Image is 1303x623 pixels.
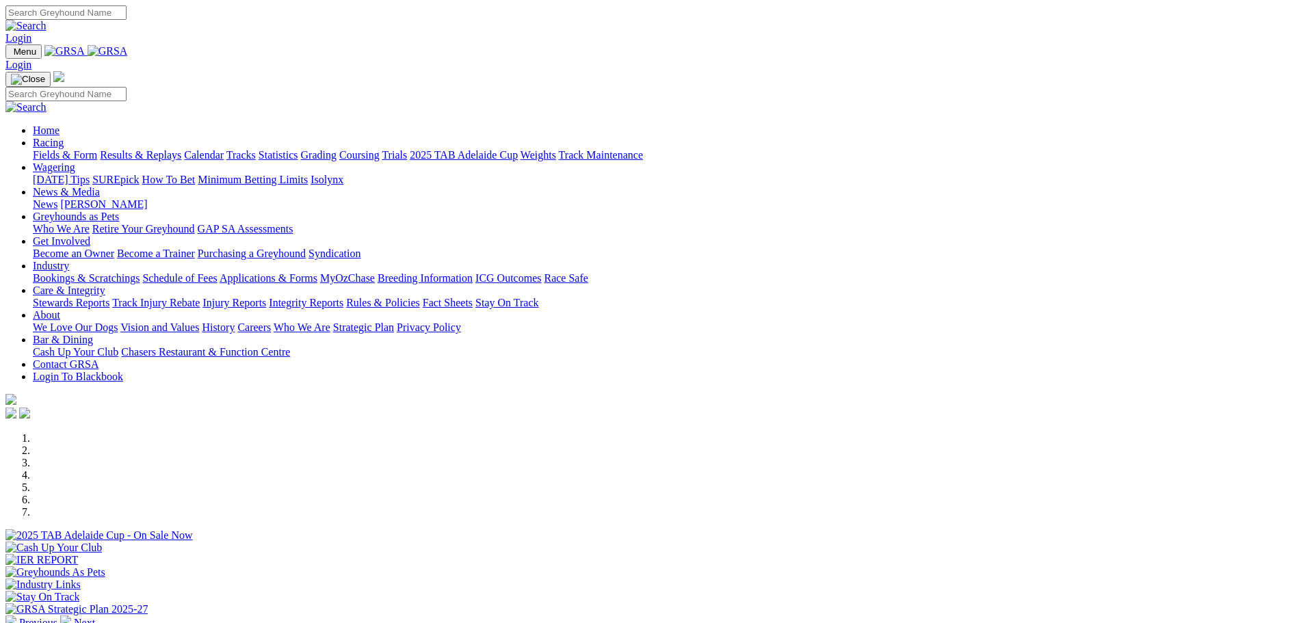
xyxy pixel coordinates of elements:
a: News [33,198,57,210]
a: Coursing [339,149,380,161]
a: Bookings & Scratchings [33,272,140,284]
img: Search [5,20,47,32]
img: facebook.svg [5,408,16,419]
a: Who We Are [274,321,330,333]
a: Syndication [308,248,360,259]
img: Search [5,101,47,114]
div: Care & Integrity [33,297,1298,309]
div: Bar & Dining [33,346,1298,358]
a: Grading [301,149,337,161]
a: Fact Sheets [423,297,473,308]
a: Home [33,124,60,136]
a: MyOzChase [320,272,375,284]
a: Statistics [259,149,298,161]
img: twitter.svg [19,408,30,419]
img: logo-grsa-white.png [53,71,64,82]
button: Toggle navigation [5,44,42,59]
input: Search [5,87,127,101]
div: Industry [33,272,1298,284]
img: Industry Links [5,579,81,591]
a: We Love Our Dogs [33,321,118,333]
a: Rules & Policies [346,297,420,308]
img: Cash Up Your Club [5,542,102,554]
a: Who We Are [33,223,90,235]
a: Vision and Values [120,321,199,333]
a: Become an Owner [33,248,114,259]
a: Get Involved [33,235,90,247]
div: Racing [33,149,1298,161]
a: Results & Replays [100,149,181,161]
a: Injury Reports [202,297,266,308]
a: Careers [237,321,271,333]
a: Fields & Form [33,149,97,161]
a: Strategic Plan [333,321,394,333]
a: Weights [521,149,556,161]
a: Purchasing a Greyhound [198,248,306,259]
img: Stay On Track [5,591,79,603]
a: Minimum Betting Limits [198,174,308,185]
img: logo-grsa-white.png [5,394,16,405]
img: IER REPORT [5,554,78,566]
a: SUREpick [92,174,139,185]
a: Industry [33,260,69,271]
a: Login To Blackbook [33,371,123,382]
input: Search [5,5,127,20]
img: Close [11,74,45,85]
img: GRSA Strategic Plan 2025-27 [5,603,148,615]
a: Race Safe [544,272,588,284]
a: Login [5,32,31,44]
div: Greyhounds as Pets [33,223,1298,235]
a: Track Injury Rebate [112,297,200,308]
a: Schedule of Fees [142,272,217,284]
a: Retire Your Greyhound [92,223,195,235]
a: Isolynx [311,174,343,185]
a: Contact GRSA [33,358,98,370]
img: Greyhounds As Pets [5,566,105,579]
a: Bar & Dining [33,334,93,345]
a: Trials [382,149,407,161]
a: GAP SA Assessments [198,223,293,235]
a: Calendar [184,149,224,161]
a: Greyhounds as Pets [33,211,119,222]
button: Toggle navigation [5,72,51,87]
div: Wagering [33,174,1298,186]
a: Integrity Reports [269,297,343,308]
a: Chasers Restaurant & Function Centre [121,346,290,358]
a: Racing [33,137,64,148]
img: GRSA [88,45,128,57]
img: GRSA [44,45,85,57]
a: Tracks [226,149,256,161]
a: 2025 TAB Adelaide Cup [410,149,518,161]
a: [PERSON_NAME] [60,198,147,210]
a: Applications & Forms [220,272,317,284]
div: About [33,321,1298,334]
a: Wagering [33,161,75,173]
a: Care & Integrity [33,284,105,296]
a: Login [5,59,31,70]
a: Cash Up Your Club [33,346,118,358]
span: Menu [14,47,36,57]
a: ICG Outcomes [475,272,541,284]
a: History [202,321,235,333]
a: News & Media [33,186,100,198]
img: 2025 TAB Adelaide Cup - On Sale Now [5,529,193,542]
div: Get Involved [33,248,1298,260]
a: Track Maintenance [559,149,643,161]
a: Stewards Reports [33,297,109,308]
a: [DATE] Tips [33,174,90,185]
a: Privacy Policy [397,321,461,333]
a: How To Bet [142,174,196,185]
a: Become a Trainer [117,248,195,259]
a: About [33,309,60,321]
a: Stay On Track [475,297,538,308]
a: Breeding Information [378,272,473,284]
div: News & Media [33,198,1298,211]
